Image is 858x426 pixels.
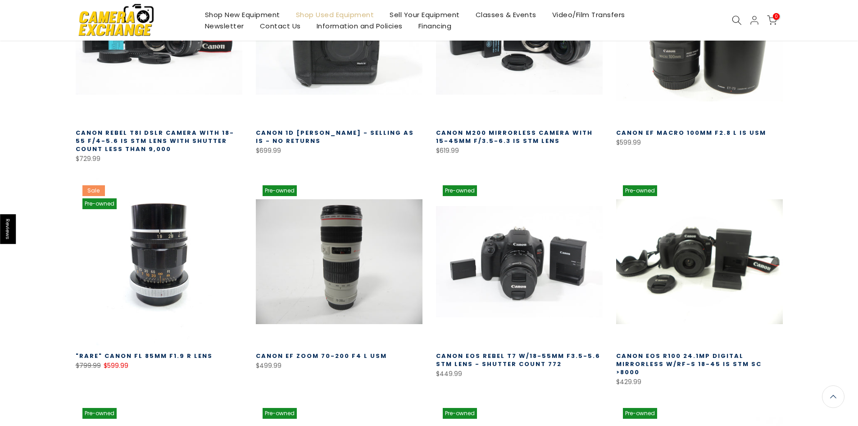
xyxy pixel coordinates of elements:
a: Shop Used Equipment [288,9,382,20]
span: 0 [773,13,780,20]
div: $699.99 [256,145,422,156]
a: Sell Your Equipment [382,9,468,20]
div: $619.99 [436,145,603,156]
div: $449.99 [436,368,603,380]
a: Canon 1D [PERSON_NAME] - Selling AS IS - No Returns [256,128,414,145]
a: Back to the top [822,385,844,408]
div: $599.99 [616,137,783,148]
a: Financing [410,20,459,32]
a: Canon EF Macro 100mm f2.8 L IS USM [616,128,766,137]
a: 0 [767,15,777,25]
a: Contact Us [252,20,309,32]
a: Shop New Equipment [197,9,288,20]
div: $499.99 [256,360,422,371]
div: $729.99 [76,153,242,165]
a: Information and Policies [309,20,410,32]
del: $799.99 [76,361,101,370]
a: Canon M200 Mirrorless Camera with 15-45mm f/3.5-6.3 IS STM Lens [436,128,593,145]
a: Newsletter [197,20,252,32]
a: Canon EF Zoom 70-200 f4 L USM [256,352,387,360]
div: $429.99 [616,376,783,388]
a: Canon EOS R100 24.1mp Digital Mirrorless w/RF-S 18-45 IS STM SC >8000 [616,352,762,376]
a: "RARE" Canon FL 85MM F1.9 R Lens [76,352,213,360]
a: Canon Rebel T8i DSLR Camera with 18-55 f/4-5.6 IS STM Lens with Shutter Count Less Than 9,000 [76,128,234,153]
a: Canon EOS Rebel T7 w/18-55mm F3.5-5.6 STM Lens - Shutter Count 772 [436,352,600,368]
a: Video/Film Transfers [544,9,633,20]
ins: $599.99 [104,360,128,371]
a: Classes & Events [468,9,544,20]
